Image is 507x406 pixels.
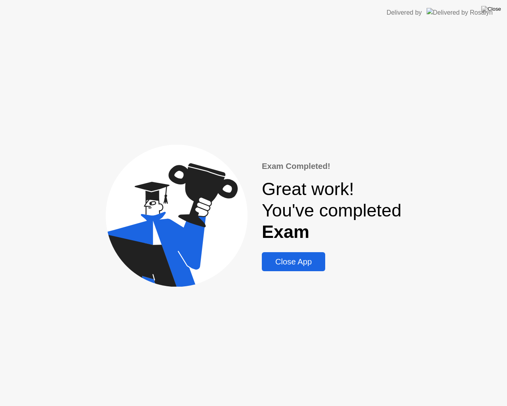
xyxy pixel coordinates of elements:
img: Close [481,6,501,12]
button: Close App [262,252,325,271]
b: Exam [262,222,309,242]
img: Delivered by Rosalyn [427,8,493,17]
div: Delivered by [387,8,422,17]
div: Exam Completed! [262,160,402,172]
div: Great work! You've completed [262,178,402,243]
div: Close App [264,257,323,266]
